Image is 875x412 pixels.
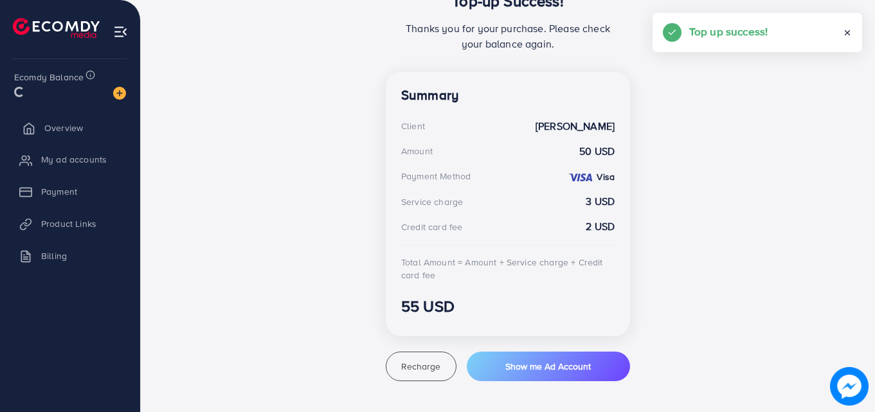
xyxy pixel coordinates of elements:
[597,170,615,183] strong: Visa
[586,194,615,209] strong: 3 USD
[401,220,462,233] div: Credit card fee
[113,24,128,39] img: menu
[579,144,615,159] strong: 50 USD
[401,195,463,208] div: Service charge
[505,360,591,373] span: Show me Ad Account
[401,87,615,103] h4: Summary
[467,352,630,381] button: Show me Ad Account
[401,145,433,157] div: Amount
[689,23,768,40] h5: Top up success!
[401,21,615,51] p: Thanks you for your purchase. Please check your balance again.
[830,367,868,405] img: image
[386,352,456,381] button: Recharge
[14,71,84,84] span: Ecomdy Balance
[401,170,471,183] div: Payment Method
[536,119,615,134] strong: [PERSON_NAME]
[401,256,615,282] div: Total Amount = Amount + Service charge + Credit card fee
[401,297,615,316] h3: 55 USD
[113,87,126,100] img: image
[401,360,440,373] span: Recharge
[586,219,615,234] strong: 2 USD
[568,172,593,183] img: credit
[13,18,100,38] img: logo
[401,120,425,132] div: Client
